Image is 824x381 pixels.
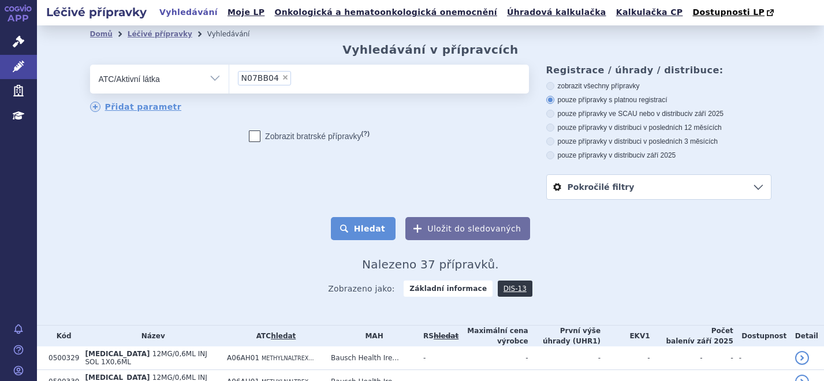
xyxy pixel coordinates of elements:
[528,326,601,346] th: První výše úhrady (UHR1)
[528,346,601,370] td: -
[504,5,610,20] a: Úhradová kalkulačka
[362,257,499,271] span: Nalezeno 37 přípravků.
[613,5,687,20] a: Kalkulačka CP
[271,5,501,20] a: Onkologická a hematoonkologická onemocnění
[128,30,192,38] a: Léčivé přípravky
[689,5,780,21] a: Dostupnosti LP
[43,326,79,346] th: Kód
[325,326,417,346] th: MAH
[546,81,771,91] label: zobrazit všechny přípravky
[690,337,733,345] span: v září 2025
[546,95,771,104] label: pouze přípravky s platnou registrací
[249,130,370,142] label: Zobrazit bratrské přípravky
[37,4,156,20] h2: Léčivé přípravky
[498,281,532,297] a: DIS-13
[325,346,417,370] td: Bausch Health Ire...
[328,281,395,297] span: Zobrazeno jako:
[733,326,789,346] th: Dostupnost
[692,8,765,17] span: Dostupnosti LP
[703,346,733,370] td: -
[227,354,259,362] span: A06AH01
[546,65,771,76] h3: Registrace / úhrady / distribuce:
[85,350,150,358] span: [MEDICAL_DATA]
[156,5,221,20] a: Vyhledávání
[221,326,325,346] th: ATC
[458,346,528,370] td: -
[417,346,458,370] td: -
[331,217,396,240] button: Hledat
[90,102,182,112] a: Přidat parametr
[650,346,703,370] td: -
[405,217,530,240] button: Uložit do sledovaných
[642,151,676,159] span: v září 2025
[689,110,724,118] span: v září 2025
[650,326,733,346] th: Počet balení
[207,25,265,43] li: Vyhledávání
[294,70,301,85] input: N07BB04
[79,326,221,346] th: Název
[546,151,771,160] label: pouze přípravky v distribuci
[282,74,289,81] span: ×
[417,326,458,346] th: RS
[546,123,771,132] label: pouze přípravky v distribuci v posledních 12 měsících
[224,5,268,20] a: Moje LP
[241,74,279,82] span: N07BB04
[795,351,809,365] a: detail
[789,326,824,346] th: Detail
[601,326,650,346] th: EKV1
[85,350,207,366] span: 12MG/0,6ML INJ SOL 1X0,6ML
[458,326,528,346] th: Maximální cena výrobce
[404,281,493,297] strong: Základní informace
[361,130,370,137] abbr: (?)
[601,346,650,370] td: -
[546,109,771,118] label: pouze přípravky ve SCAU nebo v distribuci
[546,137,771,146] label: pouze přípravky v distribuci v posledních 3 měsících
[90,30,113,38] a: Domů
[262,355,314,361] span: METHYLNALTREX...
[342,43,519,57] h2: Vyhledávání v přípravcích
[434,332,458,340] del: hledat
[43,346,79,370] td: 0500329
[547,175,771,199] a: Pokročilé filtry
[733,346,789,370] td: -
[271,332,296,340] a: hledat
[434,332,458,340] a: vyhledávání neobsahuje žádnou platnou referenční skupinu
